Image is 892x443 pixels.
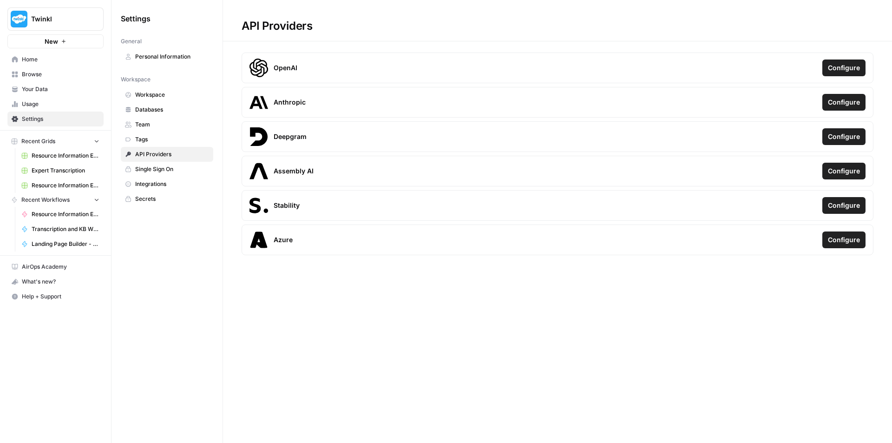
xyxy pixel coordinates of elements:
[135,53,209,61] span: Personal Information
[17,148,104,163] a: Resource Information Extraction Grid (1)
[7,34,104,48] button: New
[121,102,213,117] a: Databases
[7,259,104,274] a: AirOps Academy
[828,98,860,107] span: Configure
[7,193,104,207] button: Recent Workflows
[17,237,104,251] a: Landing Page Builder - Alt 1
[8,275,103,289] div: What's new?
[121,192,213,206] a: Secrets
[828,235,860,245] span: Configure
[7,7,104,31] button: Workspace: Twinkl
[135,106,209,114] span: Databases
[17,207,104,222] a: Resource Information Extraction
[121,147,213,162] a: API Providers
[822,128,866,145] button: Configure
[22,263,99,271] span: AirOps Academy
[17,222,104,237] a: Transcription and KB Write
[121,162,213,177] a: Single Sign On
[822,231,866,248] button: Configure
[17,163,104,178] a: Expert Transcription
[22,70,99,79] span: Browse
[274,166,314,176] span: Assembly AI
[121,37,142,46] span: General
[32,225,99,233] span: Transcription and KB Write
[32,210,99,218] span: Resource Information Extraction
[17,178,104,193] a: Resource Information Extraction and Descriptions
[135,91,209,99] span: Workspace
[121,117,213,132] a: Team
[7,112,104,126] a: Settings
[121,13,151,24] span: Settings
[31,14,87,24] span: Twinkl
[822,163,866,179] button: Configure
[828,201,860,210] span: Configure
[7,67,104,82] a: Browse
[22,55,99,64] span: Home
[274,235,293,245] span: Azure
[828,132,860,141] span: Configure
[7,289,104,304] button: Help + Support
[121,87,213,102] a: Workspace
[135,165,209,173] span: Single Sign On
[7,82,104,97] a: Your Data
[32,152,99,160] span: Resource Information Extraction Grid (1)
[135,135,209,144] span: Tags
[135,195,209,203] span: Secrets
[7,274,104,289] button: What's new?
[7,52,104,67] a: Home
[121,75,151,84] span: Workspace
[11,11,27,27] img: Twinkl Logo
[274,201,300,210] span: Stability
[45,37,58,46] span: New
[21,196,70,204] span: Recent Workflows
[7,134,104,148] button: Recent Grids
[828,63,860,73] span: Configure
[121,132,213,147] a: Tags
[121,49,213,64] a: Personal Information
[32,166,99,175] span: Expert Transcription
[22,85,99,93] span: Your Data
[135,180,209,188] span: Integrations
[223,19,331,33] div: API Providers
[32,181,99,190] span: Resource Information Extraction and Descriptions
[828,166,860,176] span: Configure
[32,240,99,248] span: Landing Page Builder - Alt 1
[21,137,55,145] span: Recent Grids
[822,60,866,76] button: Configure
[121,177,213,192] a: Integrations
[274,98,306,107] span: Anthropic
[274,132,307,141] span: Deepgram
[135,120,209,129] span: Team
[22,115,99,123] span: Settings
[7,97,104,112] a: Usage
[22,292,99,301] span: Help + Support
[822,94,866,111] button: Configure
[274,63,297,73] span: OpenAI
[22,100,99,108] span: Usage
[135,150,209,159] span: API Providers
[822,197,866,214] button: Configure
